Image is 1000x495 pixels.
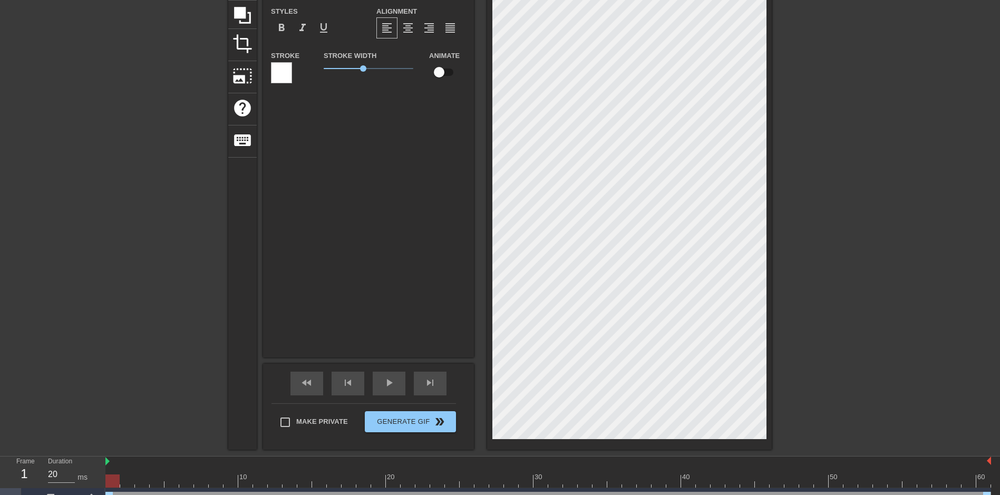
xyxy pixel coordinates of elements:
[300,376,313,389] span: fast_rewind
[369,415,452,428] span: Generate Gif
[317,22,330,34] span: format_underline
[8,457,40,487] div: Frame
[239,472,249,482] div: 10
[232,130,253,150] span: keyboard
[275,22,288,34] span: format_bold
[423,22,435,34] span: format_align_right
[424,376,436,389] span: skip_next
[16,464,32,483] div: 1
[232,98,253,118] span: help
[365,411,456,432] button: Generate Gif
[48,459,72,465] label: Duration
[433,415,446,428] span: double_arrow
[324,51,376,61] label: Stroke Width
[535,472,544,482] div: 30
[830,472,839,482] div: 50
[296,22,309,34] span: format_italic
[232,34,253,54] span: crop
[77,472,88,483] div: ms
[271,6,298,17] label: Styles
[429,51,460,61] label: Animate
[444,22,457,34] span: format_align_justify
[342,376,354,389] span: skip_previous
[376,6,417,17] label: Alignment
[271,51,299,61] label: Stroke
[987,457,991,465] img: bound-end.png
[402,22,414,34] span: format_align_center
[387,472,396,482] div: 20
[381,22,393,34] span: format_align_left
[232,66,253,86] span: photo_size_select_large
[682,472,692,482] div: 40
[977,472,987,482] div: 60
[383,376,395,389] span: play_arrow
[296,416,348,427] span: Make Private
